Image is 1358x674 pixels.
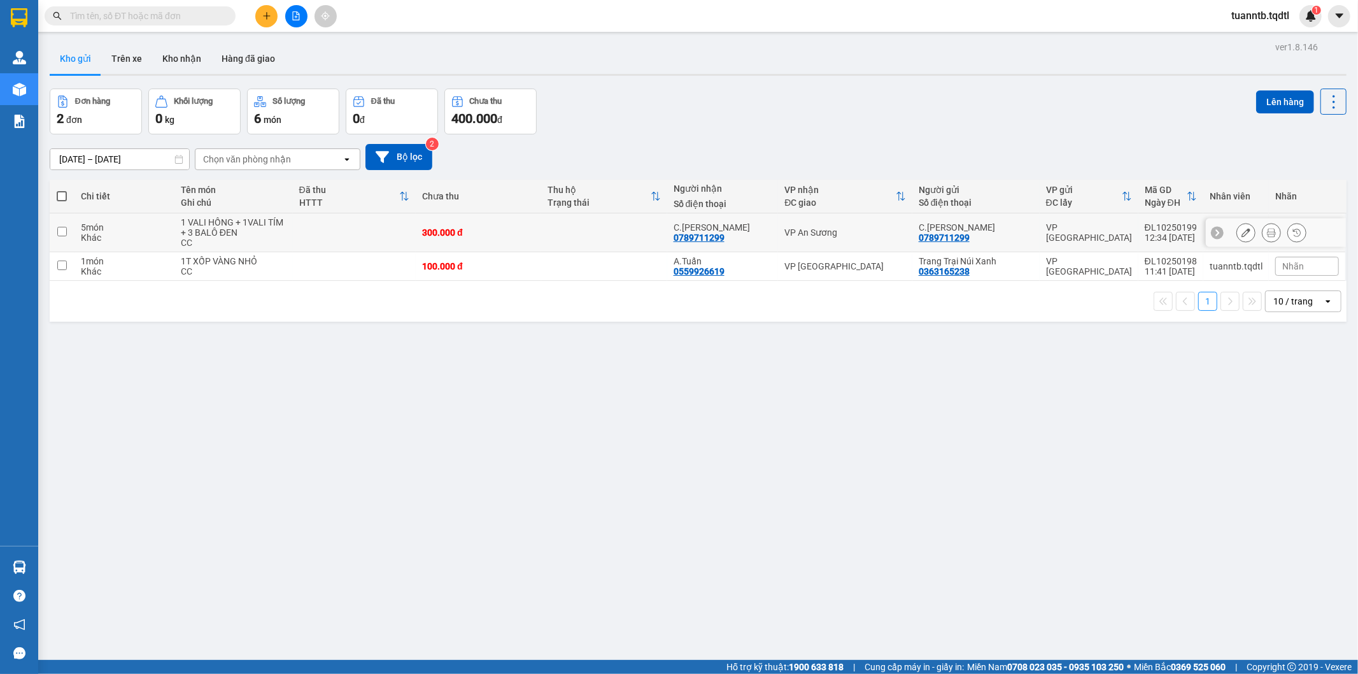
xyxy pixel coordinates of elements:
[255,5,278,27] button: plus
[181,197,286,208] div: Ghi chú
[181,217,286,238] div: 1 VALI HỒNG + 1VALI TÍM + 3 BALÔ ĐEN
[81,222,168,233] div: 5 món
[13,115,26,128] img: solution-icon
[321,11,330,20] span: aim
[299,185,399,195] div: Đã thu
[422,261,535,271] div: 100.000 đ
[426,138,439,150] sup: 2
[919,256,1033,266] div: Trang Trại Núi Xanh
[342,154,352,164] svg: open
[292,11,301,20] span: file-add
[11,8,27,27] img: logo-vxr
[1171,662,1226,672] strong: 0369 525 060
[919,185,1033,195] div: Người gửi
[1210,261,1263,271] div: tuanntb.tqdtl
[181,266,286,276] div: CC
[13,51,26,64] img: warehouse-icon
[919,266,970,276] div: 0363165238
[1287,663,1296,671] span: copyright
[1210,191,1263,201] div: Nhân viên
[75,97,110,106] div: Đơn hàng
[1275,191,1339,201] div: Nhãn
[1046,197,1122,208] div: ĐC lấy
[784,185,896,195] div: VP nhận
[181,185,286,195] div: Tên món
[778,180,912,213] th: Toggle SortBy
[1145,266,1197,276] div: 11:41 [DATE]
[13,619,25,631] span: notification
[211,43,285,74] button: Hàng đã giao
[81,191,168,201] div: Chi tiết
[1334,10,1345,22] span: caret-down
[919,197,1033,208] div: Số điện thoại
[1145,185,1187,195] div: Mã GD
[247,89,339,134] button: Số lượng6món
[81,266,168,276] div: Khác
[53,11,62,20] span: search
[674,222,772,233] div: C.Minh Anh
[784,261,906,271] div: VP [GEOGRAPHIC_DATA]
[1305,10,1317,22] img: icon-new-feature
[1134,660,1226,674] span: Miền Bắc
[181,238,286,248] div: CC
[13,647,25,659] span: message
[967,660,1124,674] span: Miền Nam
[1273,295,1313,308] div: 10 / trang
[57,111,64,126] span: 2
[360,115,365,125] span: đ
[1323,296,1333,306] svg: open
[371,97,395,106] div: Đã thu
[674,266,725,276] div: 0559926619
[1198,292,1217,311] button: 1
[548,185,650,195] div: Thu hộ
[1282,261,1304,271] span: Nhãn
[81,256,168,266] div: 1 món
[853,660,855,674] span: |
[674,233,725,243] div: 0789711299
[50,89,142,134] button: Đơn hàng2đơn
[13,83,26,96] img: warehouse-icon
[1256,90,1314,113] button: Lên hàng
[1138,180,1203,213] th: Toggle SortBy
[299,197,399,208] div: HTTT
[365,144,432,170] button: Bộ lọc
[919,233,970,243] div: 0789711299
[1328,5,1350,27] button: caret-down
[1312,6,1321,15] sup: 1
[541,180,667,213] th: Toggle SortBy
[1046,222,1132,243] div: VP [GEOGRAPHIC_DATA]
[422,191,535,201] div: Chưa thu
[50,149,189,169] input: Select a date range.
[272,97,305,106] div: Số lượng
[789,662,844,672] strong: 1900 633 818
[203,153,291,166] div: Chọn văn phòng nhận
[919,222,1033,233] div: C.Minh Anh
[548,197,650,208] div: Trạng thái
[174,97,213,106] div: Khối lượng
[285,5,308,27] button: file-add
[1314,6,1319,15] span: 1
[497,115,502,125] span: đ
[81,233,168,243] div: Khác
[1145,256,1197,266] div: ĐL10250198
[1236,223,1255,242] div: Sửa đơn hàng
[470,97,502,106] div: Chưa thu
[152,43,211,74] button: Kho nhận
[784,227,906,238] div: VP An Sương
[264,115,281,125] span: món
[1145,233,1197,243] div: 12:34 [DATE]
[726,660,844,674] span: Hỗ trợ kỹ thuật:
[784,197,896,208] div: ĐC giao
[346,89,438,134] button: Đã thu0đ
[293,180,416,213] th: Toggle SortBy
[1145,197,1187,208] div: Ngày ĐH
[165,115,174,125] span: kg
[674,199,772,209] div: Số điện thoại
[315,5,337,27] button: aim
[1221,8,1299,24] span: tuanntb.tqdtl
[1007,662,1124,672] strong: 0708 023 035 - 0935 103 250
[13,561,26,574] img: warehouse-icon
[444,89,537,134] button: Chưa thu400.000đ
[1127,664,1131,670] span: ⚪️
[1046,256,1132,276] div: VP [GEOGRAPHIC_DATA]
